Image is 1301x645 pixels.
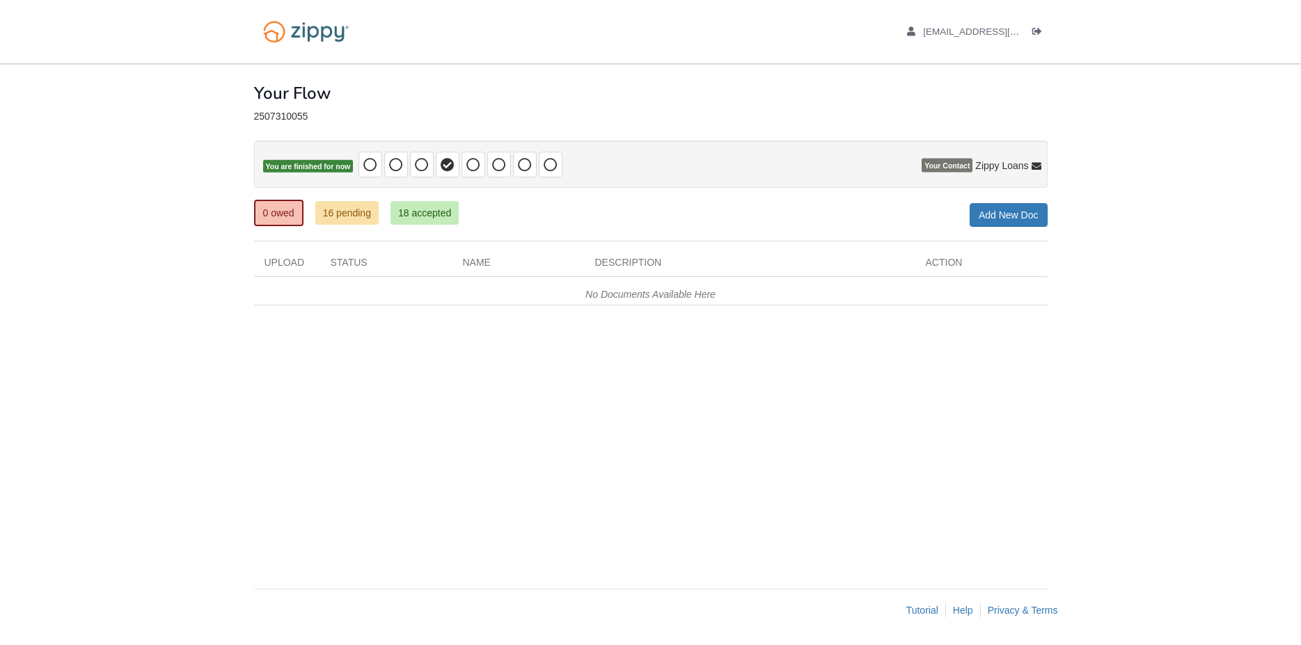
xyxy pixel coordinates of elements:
[1032,26,1048,40] a: Log out
[391,201,459,225] a: 18 accepted
[922,159,972,173] span: Your Contact
[907,26,1083,40] a: edit profile
[320,255,452,276] div: Status
[975,159,1028,173] span: Zippy Loans
[254,14,358,49] img: Logo
[970,203,1048,227] a: Add New Doc
[923,26,1082,37] span: through_revenge@yahoo.com
[585,255,915,276] div: Description
[988,605,1058,616] a: Privacy & Terms
[254,200,303,226] a: 0 owed
[452,255,585,276] div: Name
[953,605,973,616] a: Help
[315,201,379,225] a: 16 pending
[254,255,320,276] div: Upload
[585,289,716,300] em: No Documents Available Here
[263,160,354,173] span: You are finished for now
[254,84,331,102] h1: Your Flow
[915,255,1048,276] div: Action
[254,111,1048,122] div: 2507310055
[906,605,938,616] a: Tutorial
